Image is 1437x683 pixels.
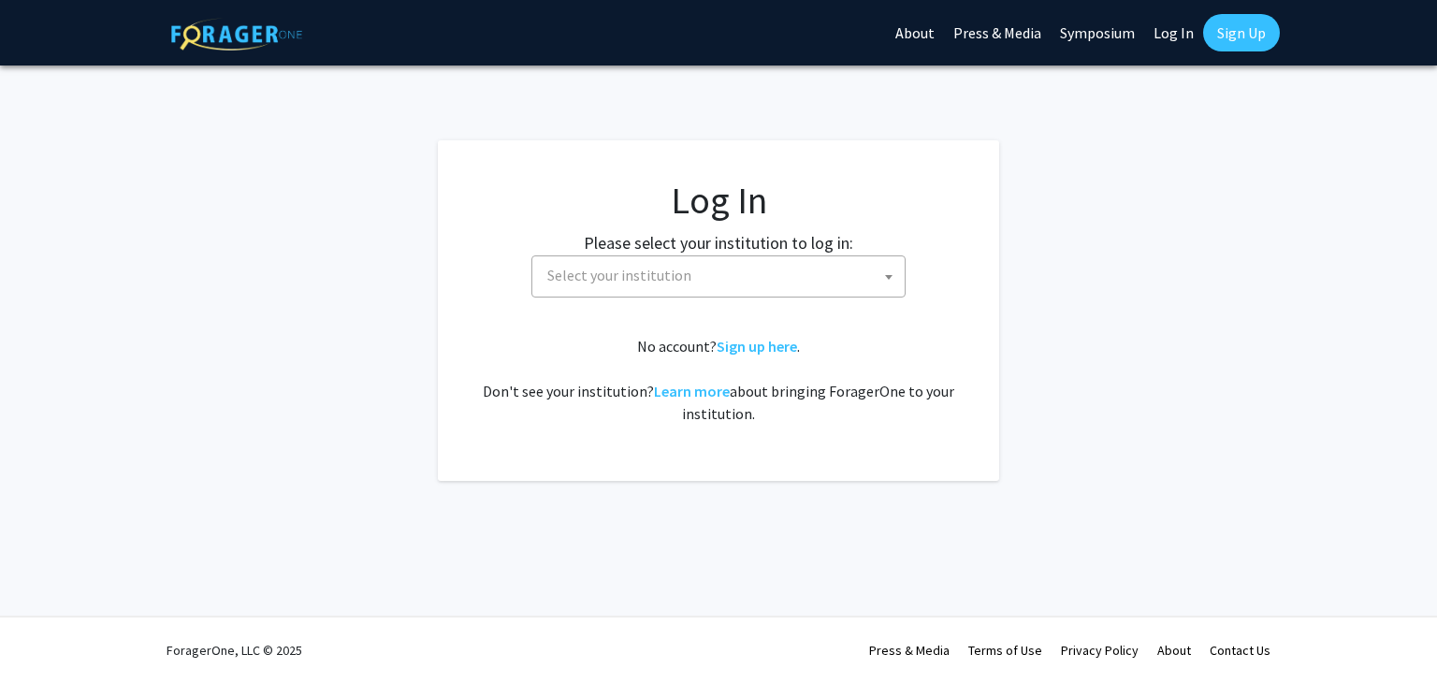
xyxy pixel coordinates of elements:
span: Select your institution [547,266,691,284]
a: Sign up here [717,337,797,356]
img: ForagerOne Logo [171,18,302,51]
a: Learn more about bringing ForagerOne to your institution [654,382,730,400]
a: About [1157,642,1191,659]
label: Please select your institution to log in: [584,230,853,255]
a: Sign Up [1203,14,1280,51]
span: Select your institution [531,255,906,298]
span: Select your institution [540,256,905,295]
h1: Log In [475,178,962,223]
a: Terms of Use [968,642,1042,659]
div: No account? . Don't see your institution? about bringing ForagerOne to your institution. [475,335,962,425]
div: ForagerOne, LLC © 2025 [167,618,302,683]
a: Contact Us [1210,642,1270,659]
a: Privacy Policy [1061,642,1139,659]
a: Press & Media [869,642,950,659]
